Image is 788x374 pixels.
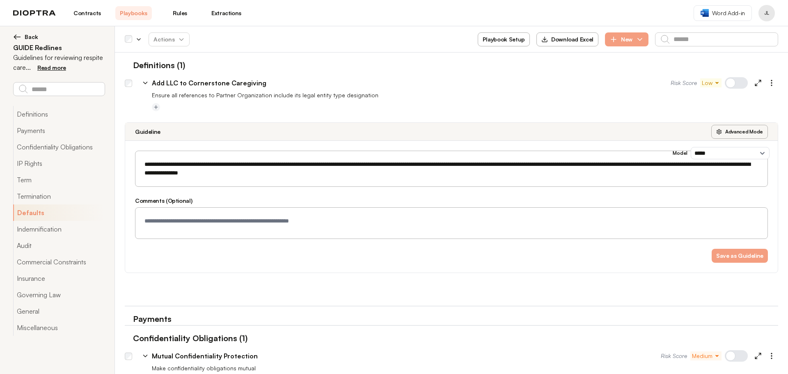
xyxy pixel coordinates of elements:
button: Actions [149,32,190,46]
button: Definitions [13,106,105,122]
button: General [13,303,105,319]
button: Termination [13,188,105,204]
h3: Comments (Optional) [135,197,768,205]
p: Make confidentiality obligations mutual [152,364,778,372]
span: ... [26,63,31,71]
button: New [605,32,648,46]
p: Mutual Confidentiality Protection [152,351,258,361]
div: Select all [125,36,132,43]
button: Insurance [13,270,105,287]
button: Back [13,33,105,41]
button: Add tag [152,103,160,111]
a: Playbooks [115,6,152,20]
button: Playbook Setup [478,32,530,46]
a: Extractions [208,6,245,20]
button: Commercial Constraints [13,254,105,270]
span: Medium [692,352,720,360]
button: Low [700,78,722,87]
select: Model [691,147,770,159]
button: Payments [13,122,105,139]
a: Contracts [69,6,105,20]
span: Risk Score [661,352,687,360]
a: Rules [162,6,198,20]
button: IP Rights [13,155,105,172]
p: Guidelines for reviewing respite care [13,53,105,72]
button: Download Excel [536,32,598,46]
span: Back [25,33,38,41]
button: Audit [13,237,105,254]
button: Term [13,172,105,188]
p: Ensure all references to Partner Organization include its legal entity type designation [152,91,778,99]
button: Defaults [13,204,105,221]
img: logo [13,10,56,16]
span: Word Add-in [712,9,745,17]
h1: Confidentiality Obligations (1) [125,332,247,344]
h3: Guideline [135,128,160,136]
button: Medium [690,351,722,360]
h1: Payments [125,313,172,325]
button: Governing Law [13,287,105,303]
img: word [701,9,709,17]
h2: GUIDE Redlines [13,43,105,53]
button: Confidentiality Obligations [13,139,105,155]
span: Risk Score [671,79,697,87]
img: left arrow [13,33,21,41]
h1: Definitions (1) [125,59,185,71]
button: Miscellaneous [13,319,105,336]
a: Word Add-in [694,5,752,21]
p: Add LLC to Cornerstone Caregiving [152,78,266,88]
button: Profile menu [758,5,775,21]
span: Read more [37,64,66,71]
span: Low [702,79,720,87]
button: Indemnification [13,221,105,237]
h3: Model [673,150,687,156]
button: Save as Guideline [712,249,768,263]
span: Actions [147,32,191,47]
button: Advanced Mode [711,125,768,139]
